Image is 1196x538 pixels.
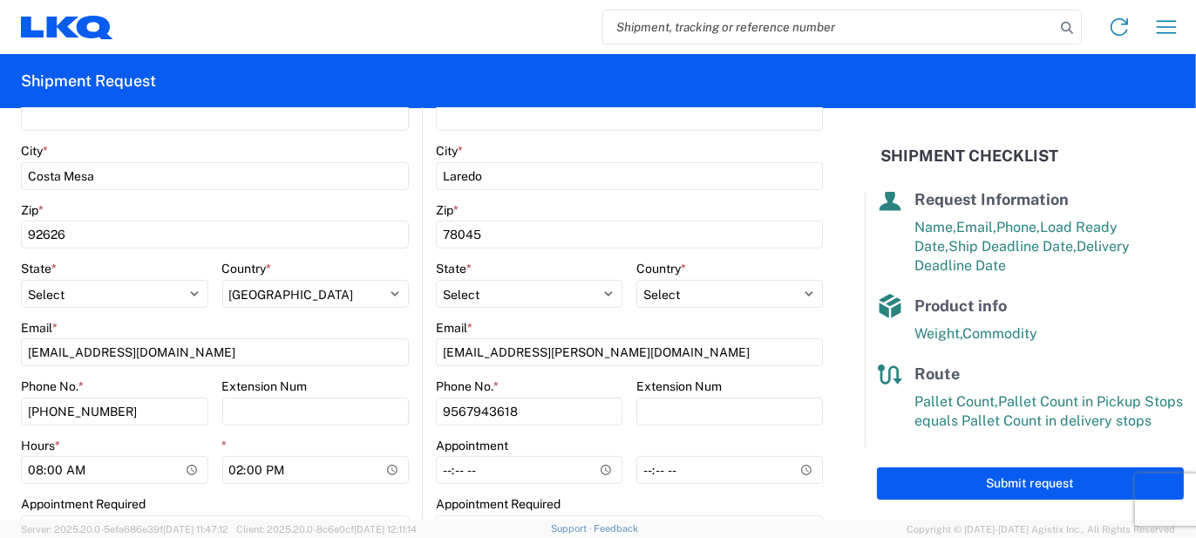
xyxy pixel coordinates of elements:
[948,238,1077,255] span: Ship Deadline Date,
[907,521,1175,537] span: Copyright © [DATE]-[DATE] Agistix Inc., All Rights Reserved
[436,496,561,512] label: Appointment Required
[436,143,463,159] label: City
[996,219,1040,235] span: Phone,
[914,393,998,410] span: Pallet Count,
[21,320,58,336] label: Email
[21,261,57,276] label: State
[603,10,1055,44] input: Shipment, tracking or reference number
[21,378,84,394] label: Phone No.
[236,524,417,535] span: Client: 2025.20.0-8c6e0cf
[222,261,272,276] label: Country
[636,261,686,276] label: Country
[551,523,595,534] a: Support
[21,524,228,535] span: Server: 2025.20.0-5efa686e39f
[354,524,417,535] span: [DATE] 12:11:14
[877,467,1184,500] button: Submit request
[914,325,962,342] span: Weight,
[594,523,638,534] a: Feedback
[21,71,156,92] h2: Shipment Request
[21,496,146,512] label: Appointment Required
[222,378,308,394] label: Extension Num
[436,261,472,276] label: State
[956,219,996,235] span: Email,
[962,325,1037,342] span: Commodity
[436,320,472,336] label: Email
[914,190,1069,208] span: Request Information
[436,378,499,394] label: Phone No.
[914,219,956,235] span: Name,
[880,146,1058,167] h2: Shipment Checklist
[21,143,48,159] label: City
[436,438,508,453] label: Appointment
[436,202,459,218] label: Zip
[914,364,960,383] span: Route
[914,393,1183,429] span: Pallet Count in Pickup Stops equals Pallet Count in delivery stops
[21,438,60,453] label: Hours
[914,296,1007,315] span: Product info
[163,524,228,535] span: [DATE] 11:47:12
[636,378,722,394] label: Extension Num
[21,202,44,218] label: Zip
